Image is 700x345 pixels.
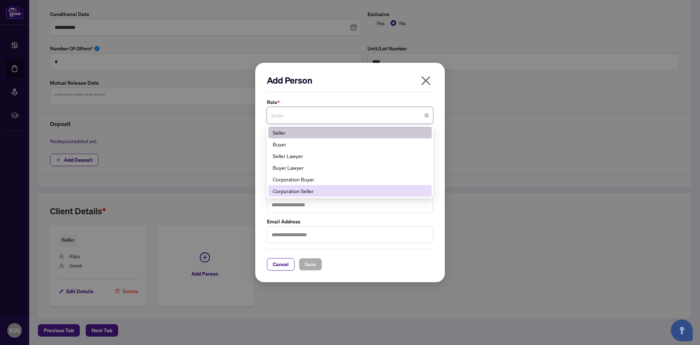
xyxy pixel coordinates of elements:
div: Seller Lawyer [273,152,427,160]
button: Save [299,258,322,271]
div: Corporation Buyer [268,173,432,185]
div: Seller [268,127,432,138]
label: Email Address [267,218,433,226]
button: Open asap [671,319,693,341]
button: Cancel [267,258,295,271]
h2: Add Person [267,74,433,86]
span: close-circle [424,113,429,118]
div: Buyer [273,140,427,148]
span: close [420,75,432,87]
div: Buyer Lawyer [273,164,427,172]
label: Role [267,98,433,106]
div: Buyer Lawyer [268,162,432,173]
div: Corporation Buyer [273,175,427,183]
div: Seller Lawyer [268,150,432,162]
div: Seller [273,129,427,137]
span: Cancel [273,258,289,270]
div: Corporation Seller [268,185,432,197]
div: Buyer [268,138,432,150]
div: Corporation Seller [273,187,427,195]
span: Seller [271,108,429,122]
